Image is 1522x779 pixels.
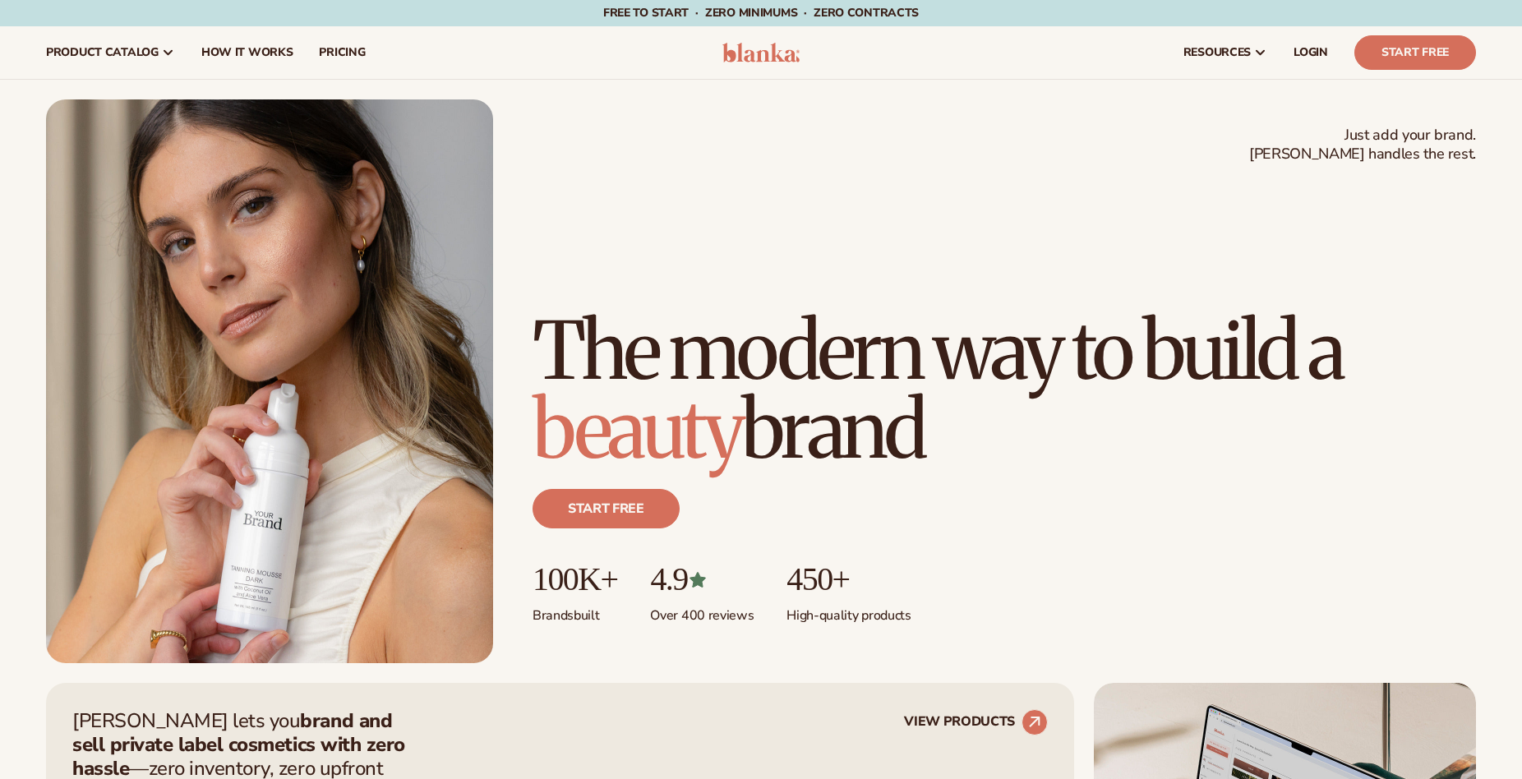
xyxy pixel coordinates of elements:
[1170,26,1280,79] a: resources
[1280,26,1341,79] a: LOGIN
[1183,46,1251,59] span: resources
[46,46,159,59] span: product catalog
[603,5,919,21] span: Free to start · ZERO minimums · ZERO contracts
[722,43,800,62] img: logo
[188,26,307,79] a: How It Works
[786,597,911,625] p: High-quality products
[33,26,188,79] a: product catalog
[319,46,365,59] span: pricing
[650,561,754,597] p: 4.9
[533,489,680,528] a: Start free
[306,26,378,79] a: pricing
[1249,126,1476,164] span: Just add your brand. [PERSON_NAME] handles the rest.
[533,311,1476,469] h1: The modern way to build a brand
[786,561,911,597] p: 450+
[533,561,617,597] p: 100K+
[1294,46,1328,59] span: LOGIN
[46,99,493,663] img: Female holding tanning mousse.
[533,380,741,479] span: beauty
[904,709,1048,735] a: VIEW PRODUCTS
[201,46,293,59] span: How It Works
[1354,35,1476,70] a: Start Free
[533,597,617,625] p: Brands built
[650,597,754,625] p: Over 400 reviews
